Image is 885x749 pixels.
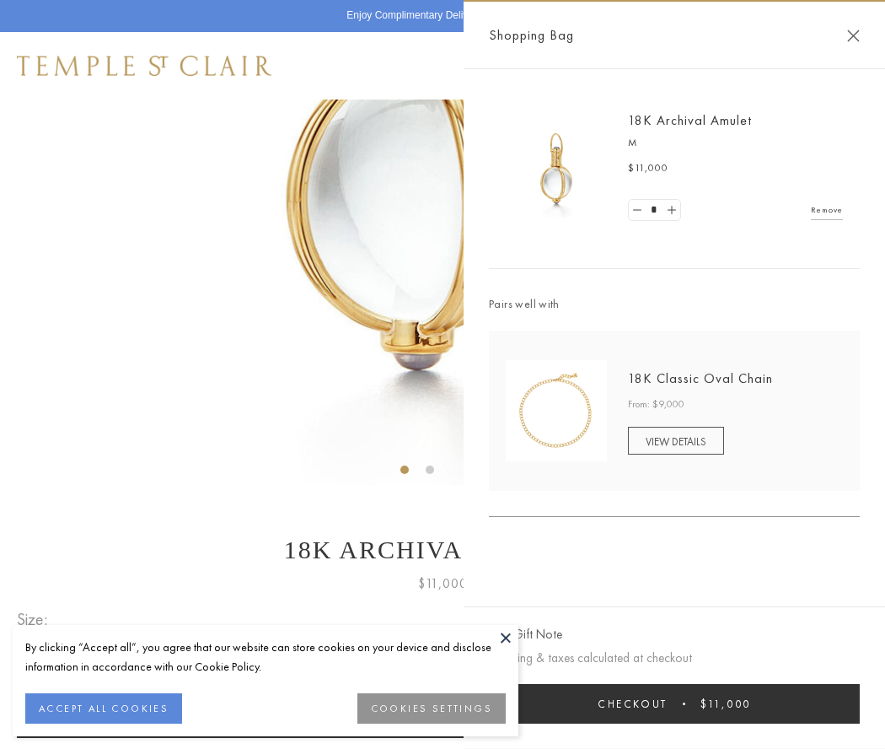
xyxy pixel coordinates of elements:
[489,24,574,46] span: Shopping Bag
[17,56,271,76] img: Temple St. Clair
[628,369,773,387] a: 18K Classic Oval Chain
[489,294,860,314] span: Pairs well with
[17,536,868,564] h1: 18K Archival Amulet
[628,160,668,177] span: $11,000
[25,638,506,676] div: By clicking “Accept all”, you agree that our website can store cookies on your device and disclos...
[847,30,860,42] button: Close Shopping Bag
[629,200,646,221] a: Set quantity to 0
[506,360,607,461] img: N88865-OV18
[811,201,843,219] a: Remove
[506,118,607,219] img: 18K Archival Amulet
[418,573,468,595] span: $11,000
[489,648,860,669] p: Shipping & taxes calculated at checkout
[628,111,752,129] a: 18K Archival Amulet
[628,396,684,413] span: From: $9,000
[662,200,679,221] a: Set quantity to 2
[628,135,843,152] p: M
[357,693,506,724] button: COOKIES SETTINGS
[489,624,562,645] button: Add Gift Note
[489,684,860,724] button: Checkout $11,000
[346,8,529,24] p: Enjoy Complimentary Delivery & Returns
[598,697,668,711] span: Checkout
[25,693,182,724] button: ACCEPT ALL COOKIES
[646,434,706,449] span: VIEW DETAILS
[700,697,751,711] span: $11,000
[628,427,724,455] a: VIEW DETAILS
[17,606,54,633] span: Size:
